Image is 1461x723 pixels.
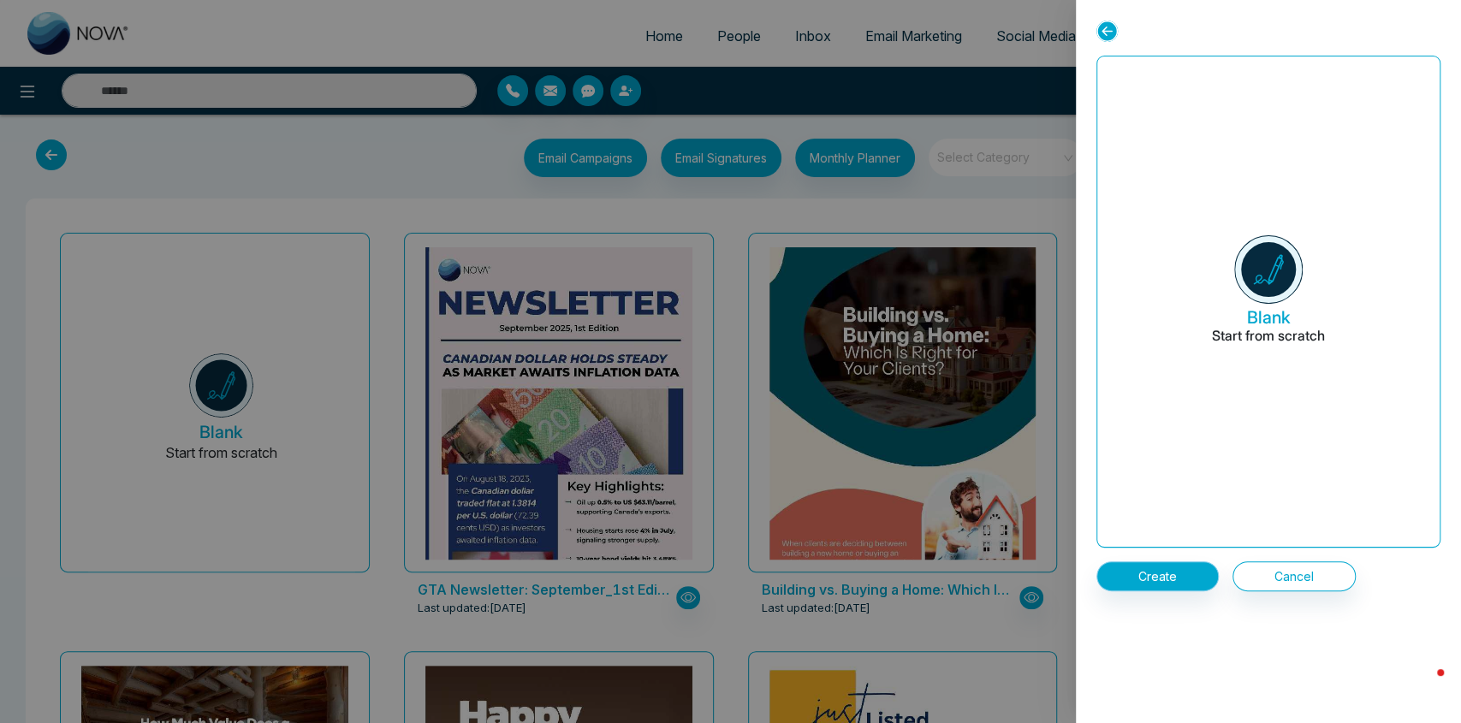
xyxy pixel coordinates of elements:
img: novacrm [1234,235,1303,304]
h5: Blank [1212,304,1325,328]
p: Start from scratch [1212,328,1325,364]
iframe: Intercom live chat [1403,665,1444,706]
button: Cancel [1232,561,1356,591]
button: Create [1096,561,1219,591]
